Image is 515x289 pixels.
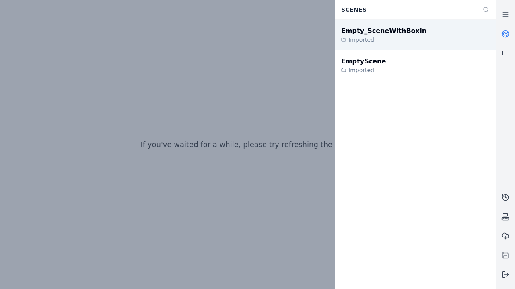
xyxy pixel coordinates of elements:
div: Imported [341,66,386,74]
p: If you've waited for a while, please try refreshing the page. [140,139,355,150]
div: Scenes [336,2,478,17]
div: EmptyScene [341,57,386,66]
div: Empty_SceneWithBoxIn [341,26,426,36]
div: Imported [341,36,426,44]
